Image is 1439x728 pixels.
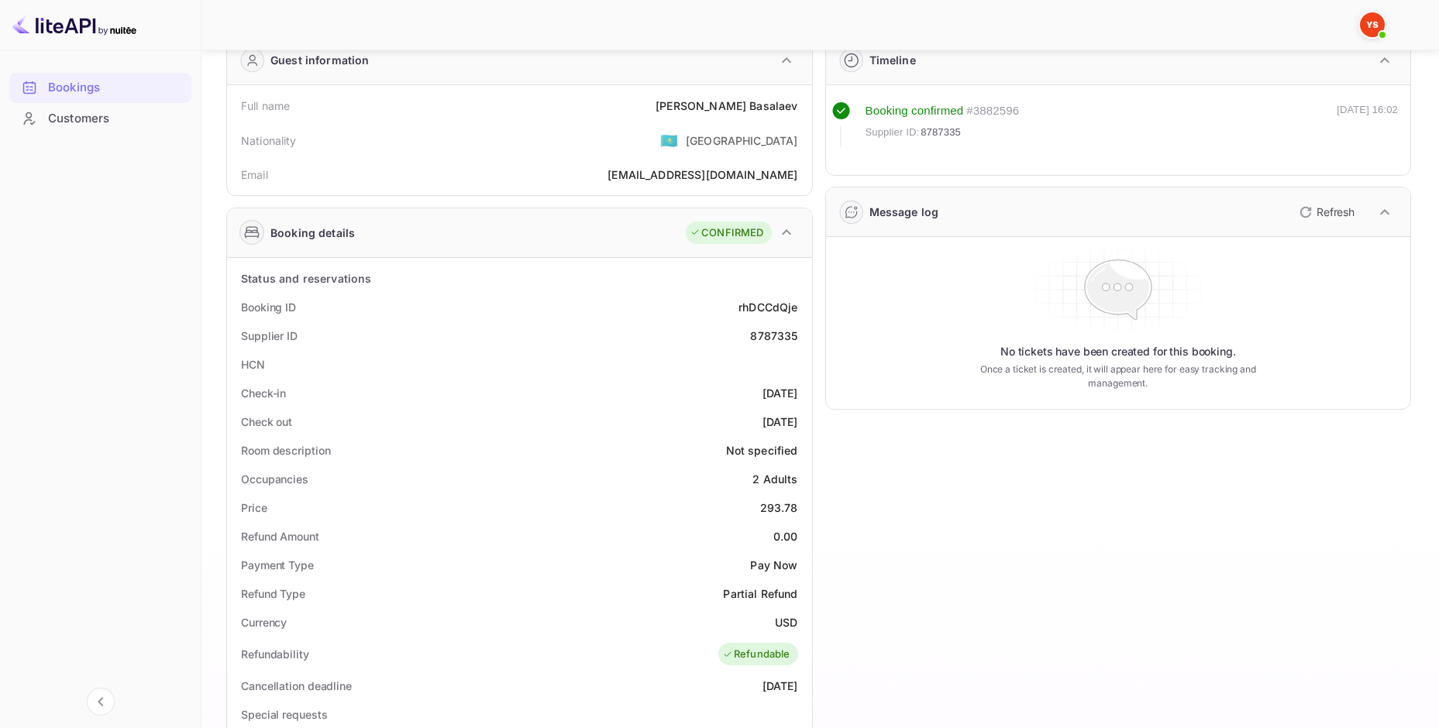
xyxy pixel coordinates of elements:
button: Refresh [1290,200,1361,225]
div: 0.00 [773,528,798,544]
div: Status and reservations [241,270,371,287]
div: Full name [241,98,290,114]
div: [DATE] [763,385,798,401]
div: Nationality [241,132,297,149]
div: 8787335 [750,328,797,344]
div: Booking ID [241,299,296,315]
div: Customers [48,110,184,128]
div: Timeline [869,52,916,68]
div: Price [241,500,267,516]
div: Bookings [48,79,184,97]
div: [DATE] [763,678,798,694]
div: 2 Adults [752,471,797,487]
div: CONFIRMED [690,225,763,241]
div: Cancellation deadline [241,678,352,694]
div: Booking details [270,225,355,241]
div: Room description [241,442,330,458]
div: Bookings [9,73,191,103]
div: [DATE] 16:02 [1337,102,1398,147]
div: Message log [869,204,939,220]
div: [DATE] [763,414,798,430]
div: Refundability [241,646,309,662]
a: Customers [9,104,191,132]
div: Refundable [722,647,790,662]
div: [EMAIL_ADDRESS][DOMAIN_NAME] [608,167,797,183]
p: No tickets have been created for this booking. [1000,344,1236,359]
div: Pay Now [750,557,797,573]
button: Collapse navigation [87,688,115,716]
p: Once a ticket is created, it will appear here for easy tracking and management. [961,362,1275,390]
div: Refund Amount [241,528,319,544]
div: [PERSON_NAME] Basalaev [656,98,797,114]
div: Not specified [726,442,798,458]
div: 293.78 [760,500,798,516]
div: Customers [9,104,191,134]
img: Yandex Support [1360,12,1385,37]
div: Guest information [270,52,370,68]
img: LiteAPI logo [12,12,136,37]
div: USD [775,614,797,630]
div: # 3882596 [966,102,1019,120]
div: Special requests [241,706,327,723]
div: Refund Type [241,585,305,602]
div: Payment Type [241,557,314,573]
div: Check out [241,414,292,430]
div: Currency [241,614,287,630]
span: Supplier ID: [866,125,920,140]
div: HCN [241,356,265,373]
div: Occupancies [241,471,308,487]
div: rhDCCdQje [738,299,797,315]
span: 8787335 [921,125,961,140]
div: [GEOGRAPHIC_DATA] [686,132,798,149]
p: Refresh [1317,204,1355,220]
div: Check-in [241,385,286,401]
div: Partial Refund [723,585,797,602]
span: United States [660,126,678,154]
a: Bookings [9,73,191,101]
div: Email [241,167,268,183]
div: Supplier ID [241,328,298,344]
div: Booking confirmed [866,102,964,120]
